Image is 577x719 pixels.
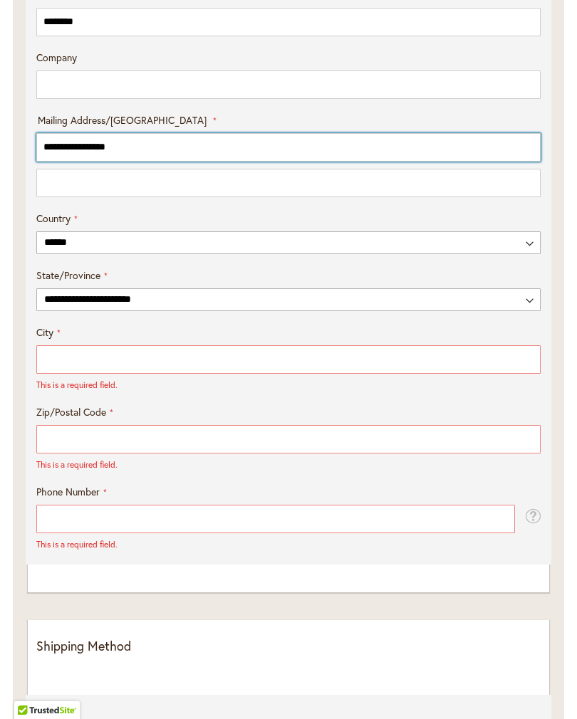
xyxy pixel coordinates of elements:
[11,668,51,708] iframe: Launch Accessibility Center
[38,113,207,127] span: Mailing Address/[GEOGRAPHIC_DATA]
[36,51,77,64] span: Company
[36,379,118,390] span: This is a required field.
[36,325,53,339] span: City
[36,211,71,225] span: Country
[36,459,118,470] span: This is a required field.
[36,268,100,282] span: State/Province
[36,637,541,656] p: Shipping Method
[36,539,118,550] span: This is a required field.
[36,405,106,419] span: Zip/Postal Code
[36,485,100,498] span: Phone Number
